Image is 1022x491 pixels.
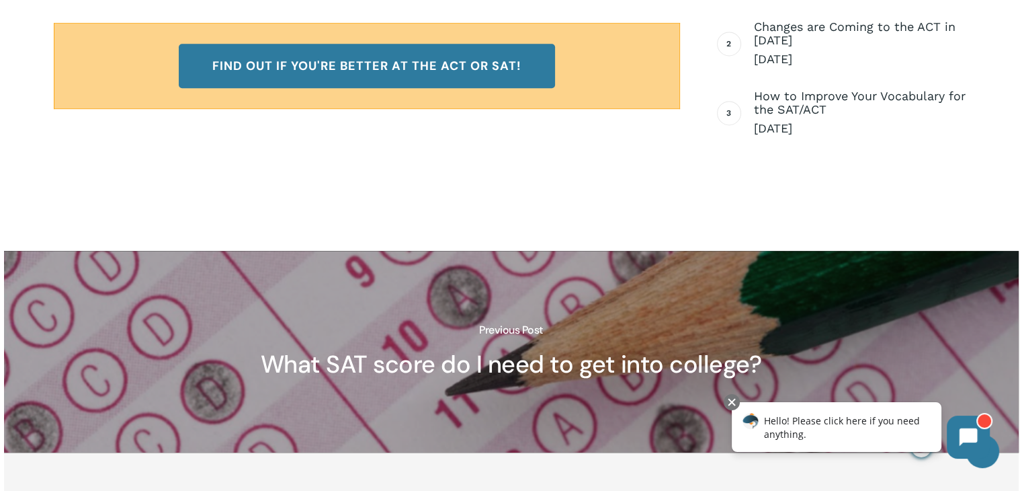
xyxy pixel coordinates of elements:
[179,44,555,88] a: Find out if you're better at the ACT or SAT!
[754,89,968,116] span: How to Improve Your Vocabulary for the SAT/ACT
[754,20,968,47] span: Changes are Coming to the ACT in [DATE]
[754,51,968,67] span: [DATE]
[4,251,1019,453] a: What SAT score do I need to get into college?
[212,59,521,73] span: Find out if you're better at the ACT or SAT!
[718,391,1003,472] iframe: Chatbot
[754,120,968,137] span: [DATE]
[754,89,968,137] a: How to Improve Your Vocabulary for the SAT/ACT [DATE]
[754,20,968,67] a: Changes are Coming to the ACT in [DATE] [DATE]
